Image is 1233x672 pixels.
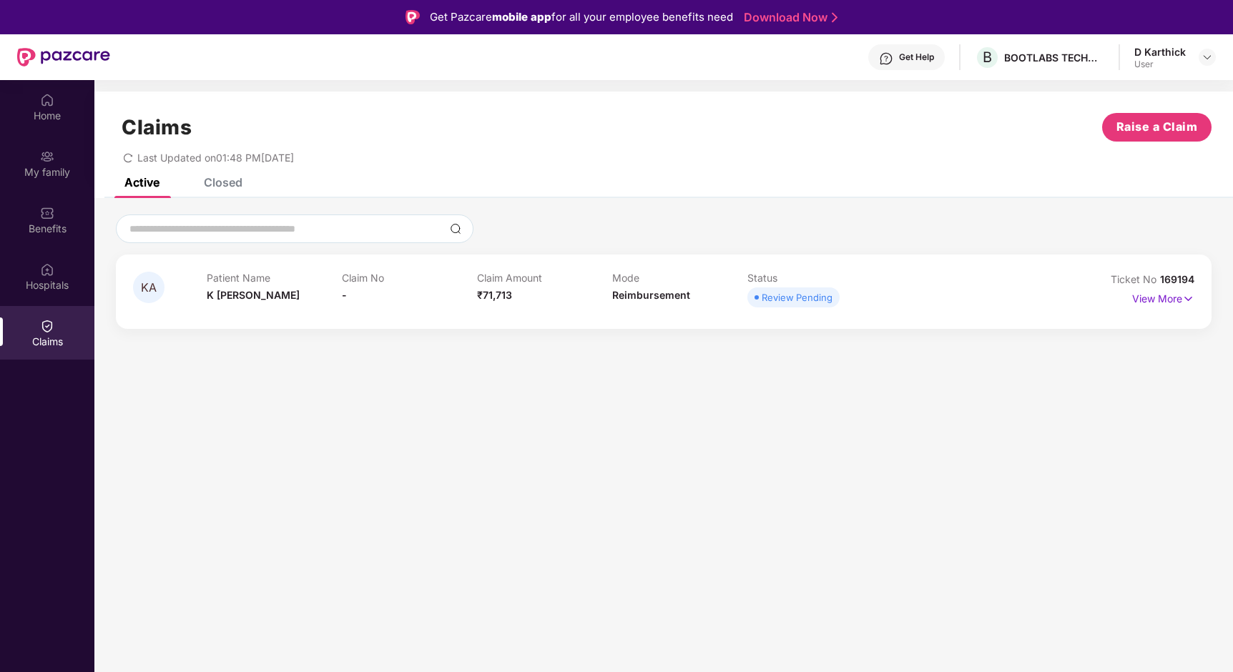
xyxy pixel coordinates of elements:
[612,272,747,284] p: Mode
[1102,113,1212,142] button: Raise a Claim
[342,272,477,284] p: Claim No
[1132,287,1194,307] p: View More
[1182,291,1194,307] img: svg+xml;base64,PHN2ZyB4bWxucz0iaHR0cDovL3d3dy53My5vcmcvMjAwMC9zdmciIHdpZHRoPSIxNyIgaGVpZ2h0PSIxNy...
[747,272,883,284] p: Status
[1160,273,1194,285] span: 169194
[1134,45,1186,59] div: D Karthick
[137,152,294,164] span: Last Updated on 01:48 PM[DATE]
[1134,59,1186,70] div: User
[762,290,832,305] div: Review Pending
[1111,273,1160,285] span: Ticket No
[879,51,893,66] img: svg+xml;base64,PHN2ZyBpZD0iSGVscC0zMngzMiIgeG1sbnM9Imh0dHA6Ly93d3cudzMub3JnLzIwMDAvc3ZnIiB3aWR0aD...
[124,175,159,189] div: Active
[744,10,833,25] a: Download Now
[40,262,54,277] img: svg+xml;base64,PHN2ZyBpZD0iSG9zcGl0YWxzIiB4bWxucz0iaHR0cDovL3d3dy53My5vcmcvMjAwMC9zdmciIHdpZHRoPS...
[477,289,512,301] span: ₹71,713
[40,149,54,164] img: svg+xml;base64,PHN2ZyB3aWR0aD0iMjAiIGhlaWdodD0iMjAiIHZpZXdCb3g9IjAgMCAyMCAyMCIgZmlsbD0ibm9uZSIgeG...
[40,319,54,333] img: svg+xml;base64,PHN2ZyBpZD0iQ2xhaW0iIHhtbG5zPSJodHRwOi8vd3d3LnczLm9yZy8yMDAwL3N2ZyIgd2lkdGg9IjIwIi...
[832,10,837,25] img: Stroke
[207,272,342,284] p: Patient Name
[477,272,612,284] p: Claim Amount
[123,152,133,164] span: redo
[450,223,461,234] img: svg+xml;base64,PHN2ZyBpZD0iU2VhcmNoLTMyeDMyIiB4bWxucz0iaHR0cDovL3d3dy53My5vcmcvMjAwMC9zdmciIHdpZH...
[1202,51,1213,63] img: svg+xml;base64,PHN2ZyBpZD0iRHJvcGRvd24tMzJ4MzIiIHhtbG5zPSJodHRwOi8vd3d3LnczLm9yZy8yMDAwL3N2ZyIgd2...
[342,289,347,301] span: -
[204,175,242,189] div: Closed
[40,206,54,220] img: svg+xml;base64,PHN2ZyBpZD0iQmVuZWZpdHMiIHhtbG5zPSJodHRwOi8vd3d3LnczLm9yZy8yMDAwL3N2ZyIgd2lkdGg9Ij...
[492,10,551,24] strong: mobile app
[17,48,110,66] img: New Pazcare Logo
[141,282,157,294] span: KA
[40,93,54,107] img: svg+xml;base64,PHN2ZyBpZD0iSG9tZSIgeG1sbnM9Imh0dHA6Ly93d3cudzMub3JnLzIwMDAvc3ZnIiB3aWR0aD0iMjAiIG...
[612,289,690,301] span: Reimbursement
[406,10,420,24] img: Logo
[983,49,992,66] span: B
[207,289,300,301] span: K [PERSON_NAME]
[122,115,192,139] h1: Claims
[899,51,934,63] div: Get Help
[1004,51,1104,64] div: BOOTLABS TECHNOLOGIES PRIVATE LIMITED
[430,9,733,26] div: Get Pazcare for all your employee benefits need
[1116,118,1198,136] span: Raise a Claim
